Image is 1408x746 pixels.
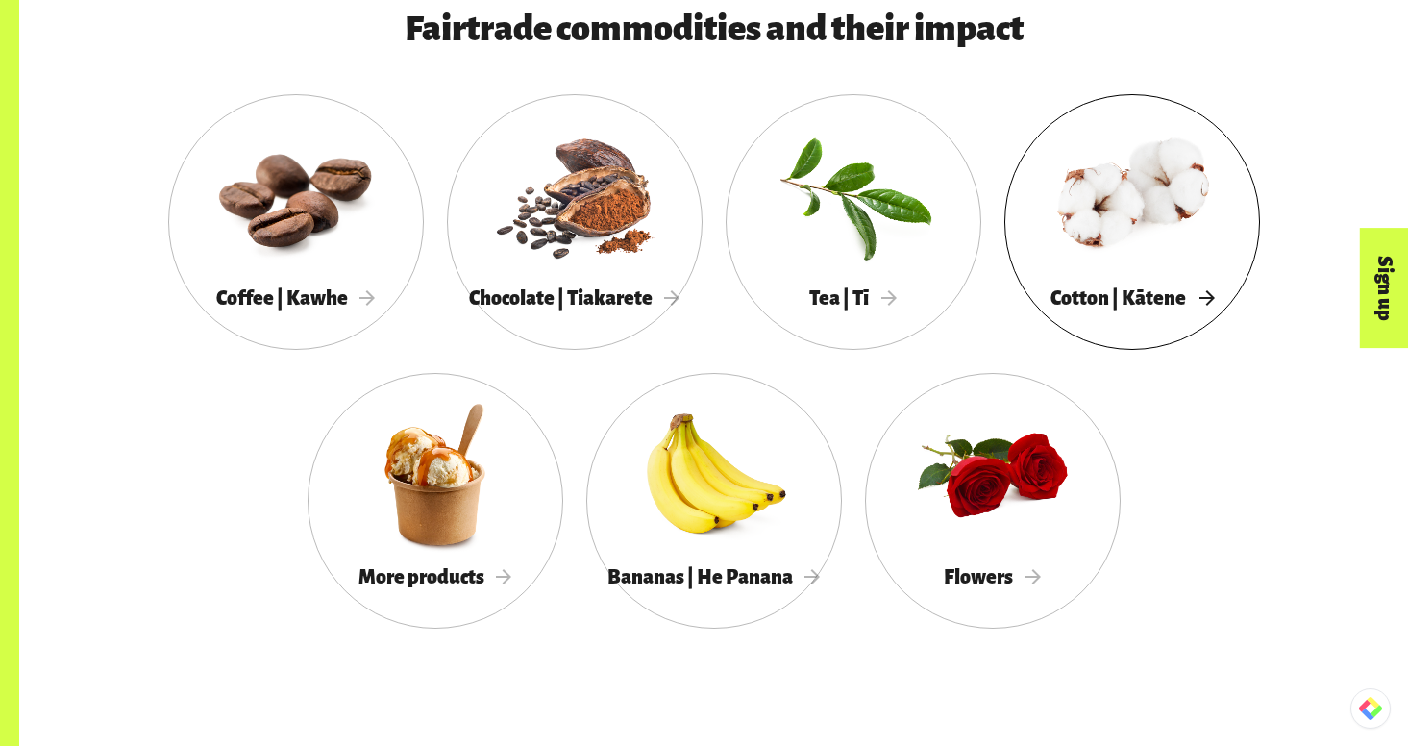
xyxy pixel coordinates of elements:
[865,373,1121,629] a: Flowers
[1050,287,1214,309] span: Cotton | Kātene
[1004,94,1260,350] a: Cotton | Kātene
[226,10,1202,48] h3: Fairtrade commodities and their impact
[944,566,1041,587] span: Flowers
[447,94,703,350] a: Chocolate | Tiakarete
[308,373,563,629] a: More products
[607,566,821,587] span: Bananas | He Panana
[216,287,376,309] span: Coffee | Kawhe
[469,287,680,309] span: Chocolate | Tiakarete
[586,373,842,629] a: Bananas | He Panana
[358,566,512,587] span: More products
[809,287,897,309] span: Tea | Tī
[168,94,424,350] a: Coffee | Kawhe
[726,94,981,350] a: Tea | Tī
